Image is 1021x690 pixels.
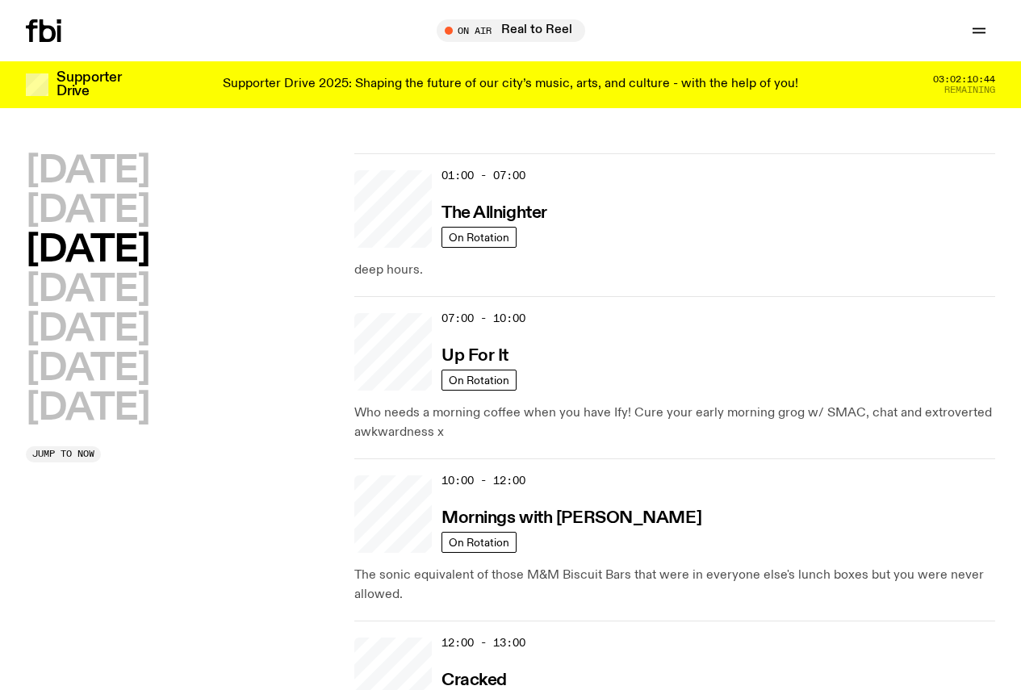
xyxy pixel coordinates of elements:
[441,532,517,553] a: On Rotation
[441,348,508,365] h3: Up For It
[441,311,525,326] span: 07:00 - 10:00
[26,272,149,308] button: [DATE]
[441,507,701,527] a: Mornings with [PERSON_NAME]
[449,374,509,386] span: On Rotation
[437,19,585,42] button: On AirReal to Reel
[449,536,509,548] span: On Rotation
[26,193,149,229] button: [DATE]
[354,475,432,553] a: Radio presenter Ben Hansen sits in front of a wall of photos and an fbi radio sign. Film photo. B...
[354,566,995,604] p: The sonic equivalent of those M&M Biscuit Bars that were in everyone else's lunch boxes but you w...
[441,669,507,689] a: Cracked
[56,71,121,98] h3: Supporter Drive
[223,77,798,92] p: Supporter Drive 2025: Shaping the future of our city’s music, arts, and culture - with the help o...
[441,227,517,248] a: On Rotation
[354,261,995,280] p: deep hours.
[354,404,995,442] p: Who needs a morning coffee when you have Ify! Cure your early morning grog w/ SMAC, chat and extr...
[441,635,525,650] span: 12:00 - 13:00
[441,345,508,365] a: Up For It
[26,446,101,462] button: Jump to now
[441,168,525,183] span: 01:00 - 07:00
[26,232,149,269] button: [DATE]
[26,391,149,427] button: [DATE]
[441,370,517,391] a: On Rotation
[441,672,507,689] h3: Cracked
[354,313,432,391] a: Ify - a Brown Skin girl with black braided twists, looking up to the side with her tongue stickin...
[441,205,547,222] h3: The Allnighter
[449,231,509,243] span: On Rotation
[26,312,149,348] button: [DATE]
[441,510,701,527] h3: Mornings with [PERSON_NAME]
[441,473,525,488] span: 10:00 - 12:00
[26,153,149,190] button: [DATE]
[26,351,149,387] button: [DATE]
[32,450,94,458] span: Jump to now
[441,202,547,222] a: The Allnighter
[944,86,995,94] span: Remaining
[933,75,995,84] span: 03:02:10:44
